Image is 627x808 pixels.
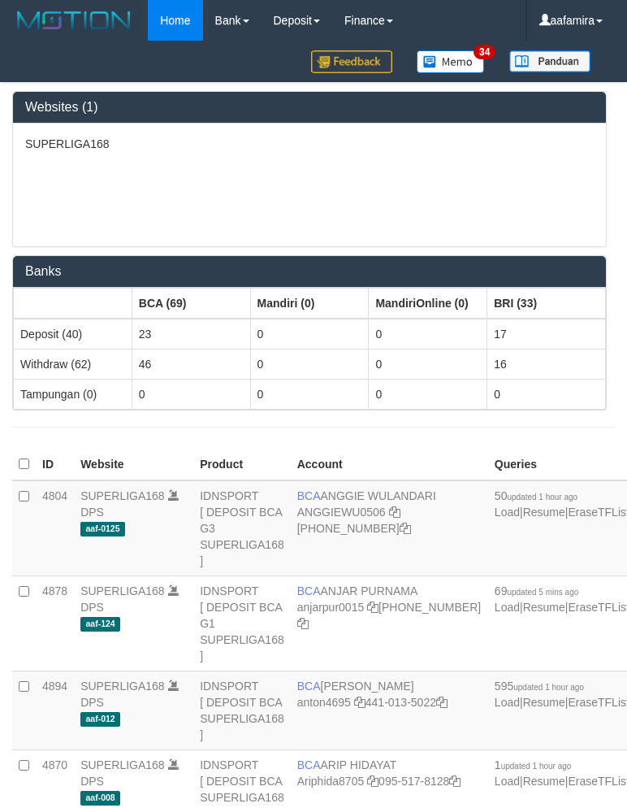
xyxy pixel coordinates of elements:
a: anjarpur0015 [297,601,365,614]
a: Ariphida8705 [297,775,365,788]
th: Product [193,449,291,480]
h3: Banks [25,264,594,279]
p: SUPERLIGA168 [25,136,594,152]
span: updated 5 mins ago [507,588,578,597]
a: Resume [523,601,565,614]
td: 0 [369,319,487,350]
td: DPS [74,671,193,749]
th: ID [36,449,74,480]
a: Load [495,775,520,788]
a: SUPERLIGA168 [80,680,165,693]
a: Copy 4410135022 to clipboard [436,696,448,709]
a: Copy 4062213373 to clipboard [400,522,411,535]
th: Group: activate to sort column ascending [250,288,369,319]
th: Website [74,449,193,480]
img: panduan.png [509,50,590,72]
th: Account [291,449,488,480]
td: 0 [487,379,606,409]
td: IDNSPORT [ DEPOSIT BCA SUPERLIGA168 ] [193,671,291,749]
a: Load [495,601,520,614]
a: Load [495,696,520,709]
a: SUPERLIGA168 [80,489,165,502]
td: [PERSON_NAME] 441-013-5022 [291,671,488,749]
span: updated 1 hour ago [501,762,572,771]
span: aaf-008 [80,791,120,805]
td: IDNSPORT [ DEPOSIT BCA G3 SUPERLIGA168 ] [193,480,291,576]
td: 4804 [36,480,74,576]
a: Resume [523,775,565,788]
span: 1 [495,758,572,771]
th: Group: activate to sort column ascending [14,288,132,319]
a: Copy Ariphida8705 to clipboard [367,775,378,788]
td: 0 [250,349,369,379]
a: Copy anjarpur0015 to clipboard [367,601,378,614]
td: 0 [250,319,369,350]
img: Button%20Memo.svg [417,50,485,73]
td: DPS [74,480,193,576]
span: 69 [495,584,578,597]
td: 4878 [36,576,74,671]
span: BCA [297,584,321,597]
span: BCA [297,758,321,771]
h3: Websites (1) [25,100,594,115]
td: DPS [74,576,193,671]
a: Resume [523,696,565,709]
span: aaf-124 [80,617,120,631]
td: Withdraw (62) [14,349,132,379]
span: updated 1 hour ago [513,683,584,692]
td: 0 [132,379,250,409]
a: Load [495,506,520,519]
img: Feedback.jpg [311,50,392,73]
span: BCA [297,489,321,502]
td: Deposit (40) [14,319,132,350]
th: Group: activate to sort column ascending [487,288,606,319]
span: aaf-012 [80,712,120,726]
span: aaf-0125 [80,522,125,536]
span: 50 [495,489,577,502]
td: ANGGIE WULANDARI [PHONE_NUMBER] [291,480,488,576]
img: MOTION_logo.png [12,8,136,33]
td: IDNSPORT [ DEPOSIT BCA G1 SUPERLIGA168 ] [193,576,291,671]
span: 595 [495,680,584,693]
td: 23 [132,319,250,350]
a: anton4695 [297,696,351,709]
td: 0 [369,379,487,409]
td: 0 [250,379,369,409]
a: Copy 0955178128 to clipboard [449,775,461,788]
th: Group: activate to sort column ascending [132,288,250,319]
td: 4894 [36,671,74,749]
a: Copy anton4695 to clipboard [354,696,365,709]
th: Group: activate to sort column ascending [369,288,487,319]
a: Resume [523,506,565,519]
td: 0 [369,349,487,379]
td: 46 [132,349,250,379]
a: Copy ANGGIEWU0506 to clipboard [389,506,400,519]
td: ANJAR PURNAMA [PHONE_NUMBER] [291,576,488,671]
td: 16 [487,349,606,379]
span: 34 [473,45,495,59]
a: Copy 4062281620 to clipboard [297,617,309,630]
a: 34 [404,41,497,82]
a: ANGGIEWU0506 [297,506,386,519]
a: SUPERLIGA168 [80,758,165,771]
td: Tampungan (0) [14,379,132,409]
a: SUPERLIGA168 [80,584,165,597]
span: updated 1 hour ago [507,493,577,502]
td: 17 [487,319,606,350]
span: BCA [297,680,321,693]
